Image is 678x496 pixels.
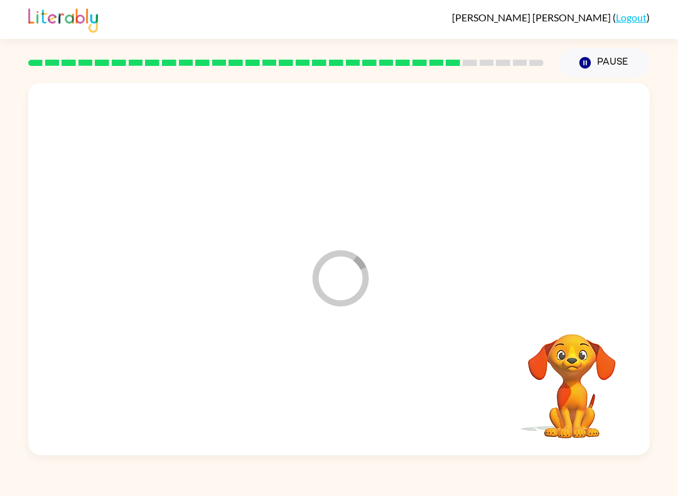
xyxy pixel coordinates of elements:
span: [PERSON_NAME] [PERSON_NAME] [452,11,613,23]
video: Your browser must support playing .mp4 files to use Literably. Please try using another browser. [509,315,635,440]
a: Logout [616,11,647,23]
div: ( ) [452,11,650,23]
button: Pause [559,48,650,77]
img: Literably [28,5,98,33]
